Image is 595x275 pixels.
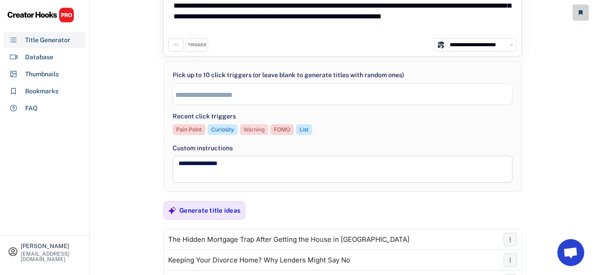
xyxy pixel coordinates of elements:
[25,104,38,113] div: FAQ
[25,35,70,45] div: Title Generator
[176,126,202,134] div: Pain Point
[179,206,240,214] div: Generate title ideas
[300,126,308,134] div: List
[168,236,409,243] div: The Hidden Mortgage Trap After Getting the House in [GEOGRAPHIC_DATA]
[21,243,82,249] div: [PERSON_NAME]
[188,42,206,48] div: TRIGGER
[557,239,584,266] a: Open chat
[25,87,58,96] div: Bookmarks
[173,112,236,121] div: Recent click triggers
[21,251,82,262] div: [EMAIL_ADDRESS][DOMAIN_NAME]
[25,70,59,79] div: Thumbnails
[7,7,74,23] img: CHPRO%20Logo.svg
[274,126,290,134] div: FOMO
[173,70,404,80] div: Pick up to 10 click triggers (or leave blank to generate titles with random ones)
[173,144,512,153] div: Custom instructions
[437,41,445,49] img: channels4_profile.jpg
[211,126,234,134] div: Curiosity
[168,257,350,264] div: Keeping Your Divorce Home? Why Lenders Might Say No
[243,126,265,134] div: Warning
[25,52,53,62] div: Database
